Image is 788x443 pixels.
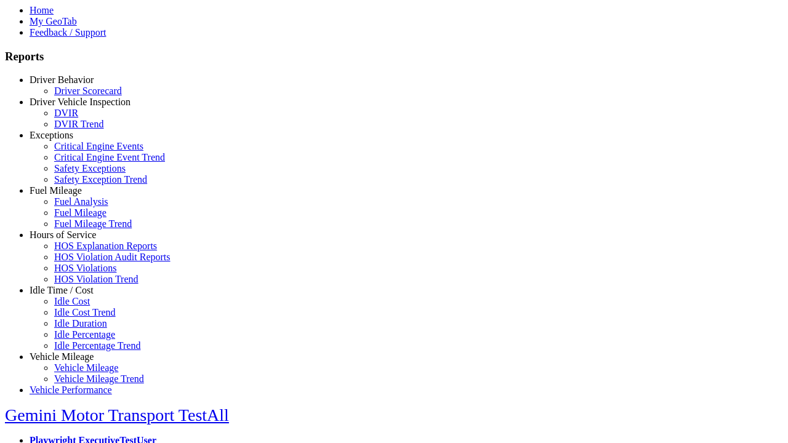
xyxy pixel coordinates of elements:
a: Hours of Service [30,229,96,240]
a: Idle Cost [54,296,90,306]
a: Idle Time / Cost [30,285,94,295]
a: Vehicle Mileage [54,362,118,373]
a: Driver Scorecard [54,86,122,96]
a: HOS Violation Trend [54,274,139,284]
a: Fuel Mileage [30,185,82,196]
a: Safety Exception Trend [54,174,147,185]
a: Vehicle Performance [30,385,112,395]
a: Home [30,5,54,15]
a: Driver Behavior [30,74,94,85]
a: Gemini Motor Transport TestAll [5,405,229,425]
a: Idle Percentage Trend [54,340,140,351]
a: Exceptions [30,130,73,140]
h3: Reports [5,50,783,63]
a: DVIR [54,108,78,118]
a: Idle Duration [54,318,107,329]
a: HOS Explanation Reports [54,241,157,251]
a: Vehicle Mileage Trend [54,373,144,384]
a: HOS Violation Audit Reports [54,252,171,262]
a: Fuel Mileage [54,207,107,218]
a: Safety Exceptions [54,163,126,174]
a: Critical Engine Event Trend [54,152,165,162]
a: Fuel Analysis [54,196,108,207]
a: Fuel Mileage Trend [54,218,132,229]
a: Critical Engine Events [54,141,143,151]
a: Vehicle Mileage [30,351,94,362]
a: Feedback / Support [30,27,106,38]
a: Idle Percentage [54,329,115,340]
a: DVIR Trend [54,119,103,129]
a: HOS Violations [54,263,116,273]
a: Idle Cost Trend [54,307,116,317]
a: My GeoTab [30,16,77,26]
a: Driver Vehicle Inspection [30,97,131,107]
